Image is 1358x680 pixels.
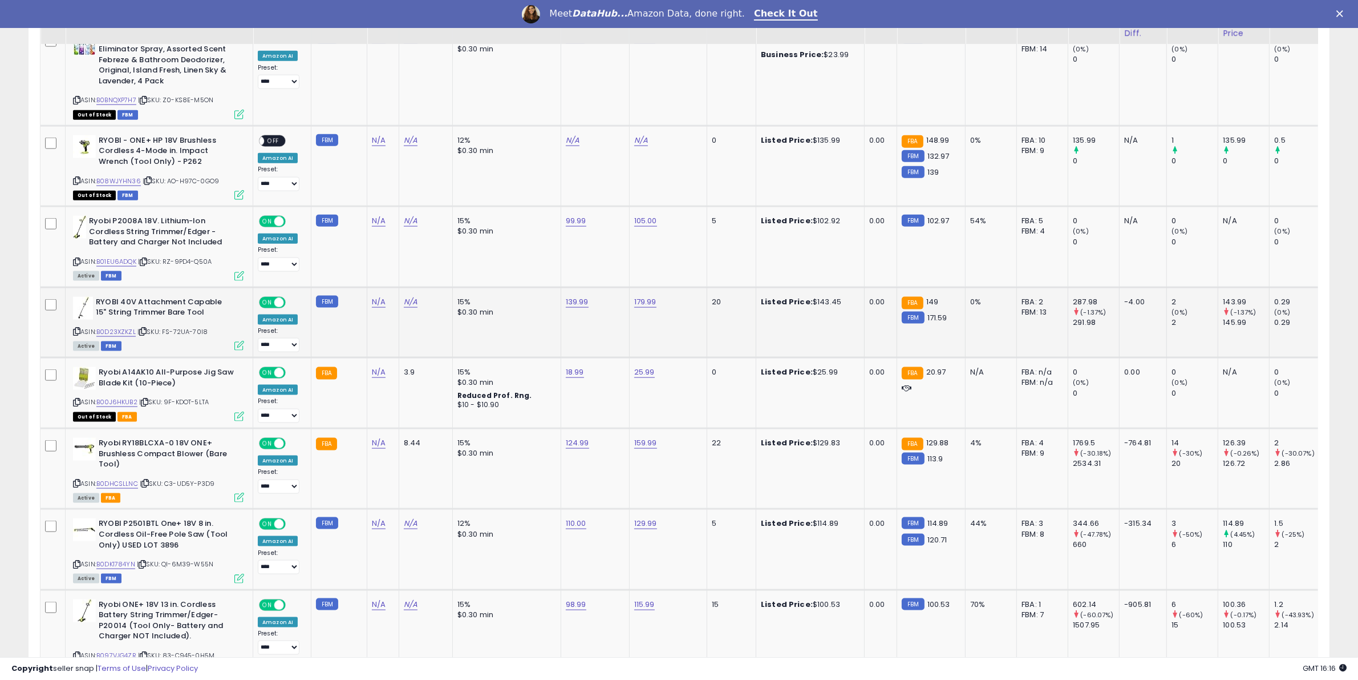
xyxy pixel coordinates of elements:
[869,135,888,146] div: 0.00
[1021,226,1059,236] div: FBM: 4
[316,517,338,529] small: FBM
[1073,54,1119,65] div: 0
[99,599,237,645] b: Ryobi ONE+ 18V 13 in. Cordless Battery String Trimmer/Edger- P20014 (Tool Only- Battery and Charg...
[927,599,950,610] span: 100.53
[1282,610,1314,619] small: (-43.93%)
[457,307,552,317] div: $0.30 min
[89,216,228,251] b: Ryobi P2008A 18V. Lithium-Ion Cordless String Trimmer/Edger - Battery and Charger Not Included
[761,367,813,377] b: Listed Price:
[457,400,552,410] div: $10 - $10.90
[1124,216,1158,226] div: N/A
[1171,135,1218,146] div: 1
[258,234,298,244] div: Amazon AI
[902,453,924,465] small: FBM
[634,518,657,529] a: 129.99
[73,33,244,118] div: ASIN:
[404,438,444,448] div: 8.44
[902,215,924,227] small: FBM
[1336,10,1348,17] div: Close
[761,135,813,146] b: Listed Price:
[99,135,237,170] b: RYOBI - ONE+ HP 18V Brushless Cordless 4-Mode in. Impact Wrench (Tool Only) - P262
[761,437,813,448] b: Listed Price:
[1124,518,1158,529] div: -315.34
[372,135,386,146] a: N/A
[264,136,282,146] span: OFF
[73,341,99,351] span: All listings currently available for purchase on Amazon
[970,216,1008,226] div: 54%
[927,215,950,226] span: 102.97
[1274,388,1320,399] div: 0
[1171,237,1218,247] div: 0
[258,166,302,191] div: Preset:
[316,215,338,227] small: FBM
[927,534,947,545] span: 120.71
[138,257,212,266] span: | SKU: RZ-9PD4-Q50A
[372,518,386,529] a: N/A
[566,367,584,378] a: 18.99
[1171,458,1218,469] div: 20
[258,51,298,61] div: Amazon AI
[148,663,198,674] a: Privacy Policy
[927,312,947,323] span: 171.59
[1274,367,1320,377] div: 0
[1223,317,1269,328] div: 145.99
[1171,518,1218,529] div: 3
[761,50,856,60] div: $23.99
[73,271,99,281] span: All listings currently available for purchase on Amazon
[260,520,274,529] span: ON
[926,296,938,307] span: 149
[1021,44,1059,54] div: FBM: 14
[372,296,386,308] a: N/A
[1179,610,1203,619] small: (-60%)
[869,297,888,307] div: 0.00
[1274,308,1290,317] small: (0%)
[316,296,338,308] small: FBM
[1171,599,1218,610] div: 6
[117,110,138,120] span: FBM
[970,518,1008,529] div: 44%
[457,226,552,236] div: $0.30 min
[73,191,116,200] span: All listings that are currently out of stock and unavailable for purchase on Amazon
[970,599,1008,610] div: 70%
[1124,438,1158,448] div: -764.81
[1073,237,1119,247] div: 0
[96,397,137,407] a: B00J6HKUB2
[761,216,856,226] div: $102.92
[258,617,298,627] div: Amazon AI
[258,549,302,575] div: Preset:
[96,560,135,569] a: B0DK1784YN
[96,327,136,337] a: B0D23XZKZL
[566,437,589,449] a: 124.99
[902,598,924,610] small: FBM
[284,520,302,529] span: OFF
[457,146,552,156] div: $0.30 min
[99,367,237,391] b: Ryobi A14AK10 All-Purpose Jig Saw Blade Kit (10-Piece)
[1021,135,1059,146] div: FBA: 10
[712,518,747,529] div: 5
[1274,317,1320,328] div: 0.29
[869,216,888,226] div: 0.00
[1171,308,1187,317] small: (0%)
[1021,518,1059,529] div: FBA: 3
[258,536,298,546] div: Amazon AI
[260,297,274,307] span: ON
[404,367,444,377] div: 3.9
[1073,599,1119,610] div: 602.14
[1274,518,1320,529] div: 1.5
[869,599,888,610] div: 0.00
[761,518,813,529] b: Listed Price:
[73,438,96,461] img: 31bc52fl6nL._SL40_.jpg
[260,600,274,610] span: ON
[1223,135,1269,146] div: 135.99
[258,64,302,90] div: Preset:
[73,574,99,584] span: All listings currently available for purchase on Amazon
[1274,216,1320,226] div: 0
[712,216,747,226] div: 5
[1282,530,1305,539] small: (-25%)
[101,493,120,503] span: FBA
[284,368,302,378] span: OFF
[73,518,244,582] div: ASIN:
[1274,156,1320,166] div: 0
[1080,610,1113,619] small: (-60.07%)
[712,599,747,610] div: 15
